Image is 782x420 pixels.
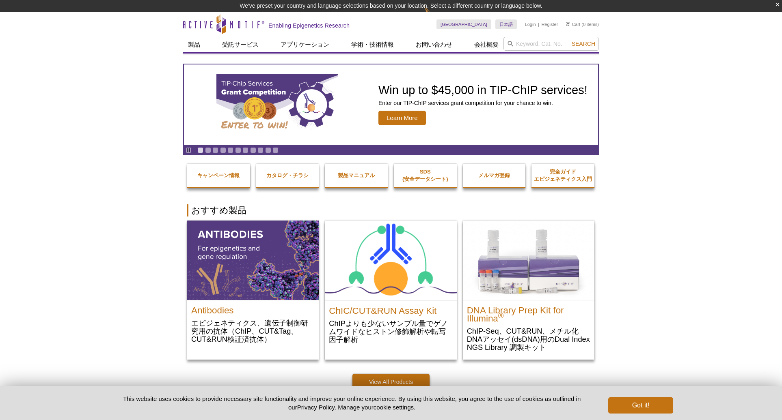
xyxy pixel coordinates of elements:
span: Learn More [378,111,426,125]
li: (0 items) [566,19,599,29]
img: TIP-ChIP Services Grant Competition [216,74,338,135]
h2: DNA Library Prep Kit for Illumina [467,302,590,323]
h2: おすすめ製品 [187,204,595,216]
img: Your Cart [566,22,570,26]
a: Go to slide 7 [242,147,248,153]
h2: Antibodies [191,302,315,315]
a: All Antibodies Antibodies エピジェネティクス、遺伝子制御研究用の抗体（ChIP、CUT&Tag、CUT&RUN検証済抗体） [187,221,319,351]
a: Go to slide 10 [265,147,271,153]
p: This website uses cookies to provide necessary site functionality and improve your online experie... [109,394,595,411]
img: Change Here [424,6,446,25]
p: ChIP-Seq、CUT&RUN、メチル化DNAアッセイ(dsDNA)用のDual Index NGS Library 調製キット [467,327,590,351]
button: cookie settings [374,404,414,411]
a: Go to slide 8 [250,147,256,153]
a: 製品 [183,37,205,52]
a: 日本語 [495,19,517,29]
a: Go to slide 3 [212,147,218,153]
a: Go to slide 5 [227,147,233,153]
a: TIP-ChIP Services Grant Competition Win up to $45,000 in TIP-ChIP services! Enter our TIP-ChIP se... [184,64,598,145]
a: Toggle autoplay [186,147,192,153]
a: [GEOGRAPHIC_DATA] [436,19,491,29]
p: エピジェネティクス、遺伝子制御研究用の抗体（ChIP、CUT&Tag、CUT&RUN検証済抗体） [191,319,315,343]
button: Got it! [608,397,673,414]
strong: カタログ・チラシ [266,172,309,178]
a: 会社概要 [469,37,503,52]
a: ChIC/CUT&RUN Assay Kit ChIC/CUT&RUN Assay Kit ChIPよりも少ないサンプル量でゲノムワイドなヒストン修飾解析や転写因子解析 [325,221,456,352]
input: Keyword, Cat. No. [503,37,599,51]
strong: 製品マニュアル [338,172,375,178]
strong: SDS (安全データシート) [402,169,448,182]
a: SDS(安全データシート) [394,160,457,191]
a: Go to slide 11 [272,147,279,153]
a: Go to slide 6 [235,147,241,153]
a: 受託サービス [217,37,264,52]
img: DNA Library Prep Kit for Illumina [463,221,594,300]
a: Go to slide 1 [197,147,203,153]
a: Go to slide 4 [220,147,226,153]
a: メルマガ登録 [463,164,526,187]
a: Login [525,21,536,27]
strong: キャンペーン情報 [197,172,240,178]
strong: メルマガ登録 [478,172,510,178]
sup: ® [498,311,504,320]
a: 学術・技術情報 [346,37,399,52]
h2: Enabling Epigenetics Research [268,22,350,29]
a: 製品マニュアル [325,164,388,187]
img: ChIC/CUT&RUN Assay Kit [325,221,456,300]
a: DNA Library Prep Kit for Illumina DNA Library Prep Kit for Illumina® ChIP-Seq、CUT&RUN、メチル化DNAアッセイ... [463,221,594,360]
a: View All Products [352,374,430,390]
p: Enter our TIP-ChIP services grant competition for your chance to win. [378,99,588,107]
a: Register [541,21,558,27]
span: Search [572,41,595,47]
strong: 完全ガイド エピジェネティクス入門 [534,169,592,182]
a: カタログ・チラシ [256,164,319,187]
img: All Antibodies [187,221,319,300]
a: Cart [566,21,580,27]
a: アプリケーション [276,37,334,52]
article: TIP-ChIP Services Grant Competition [184,64,598,145]
p: ChIPよりも少ないサンプル量でゲノムワイドなヒストン修飾解析や転写因子解析 [329,319,452,344]
h2: Win up to $45,000 in TIP-ChIP services! [378,84,588,96]
a: お問い合わせ [411,37,457,52]
a: キャンペーン情報 [187,164,250,187]
a: Privacy Policy [297,404,335,411]
li: | [538,19,539,29]
button: Search [569,40,598,47]
a: Go to slide 2 [205,147,211,153]
a: Go to slide 9 [257,147,264,153]
h2: ChIC/CUT&RUN Assay Kit [329,303,452,315]
a: 完全ガイドエピジェネティクス入門 [531,160,594,191]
